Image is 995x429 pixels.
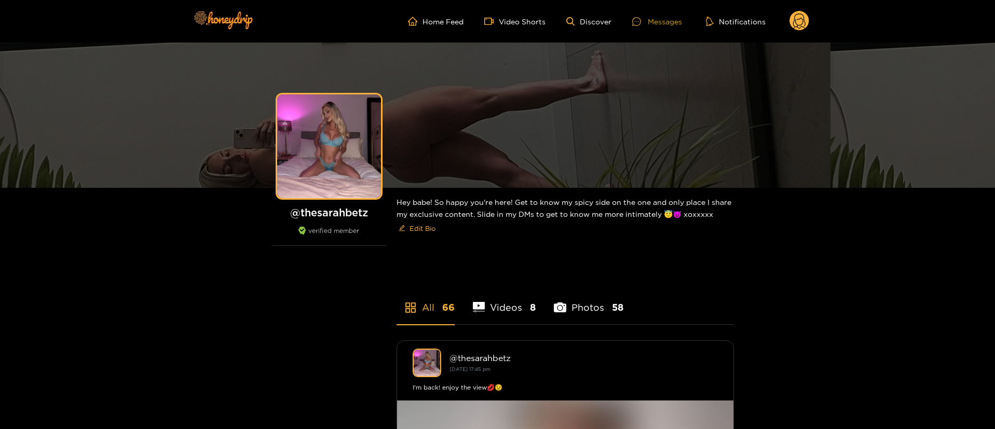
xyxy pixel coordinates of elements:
[442,301,455,314] span: 66
[397,278,455,324] li: All
[413,349,441,377] img: thesarahbetz
[397,220,438,237] button: editEdit Bio
[473,278,536,324] li: Videos
[703,16,769,26] button: Notifications
[397,188,734,245] div: Hey babe! So happy you're here! Get to know my spicy side on the one and only place I share my ex...
[410,223,435,233] span: Edit Bio
[530,301,536,314] span: 8
[404,301,417,314] span: appstore
[484,17,499,26] span: video-camera
[408,17,422,26] span: home
[632,16,682,27] div: Messages
[484,17,546,26] a: Video Shorts
[399,225,405,232] span: edit
[449,366,490,372] small: [DATE] 17:45 pm
[449,353,718,363] div: @ thesarahbetz
[566,17,611,26] a: Discover
[612,301,623,314] span: 58
[272,227,386,246] div: verified member
[408,17,464,26] a: Home Feed
[272,206,386,219] h1: @ thesarahbetz
[554,278,623,324] li: Photos
[413,382,718,393] div: I'm back! enjoy the view💋😉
